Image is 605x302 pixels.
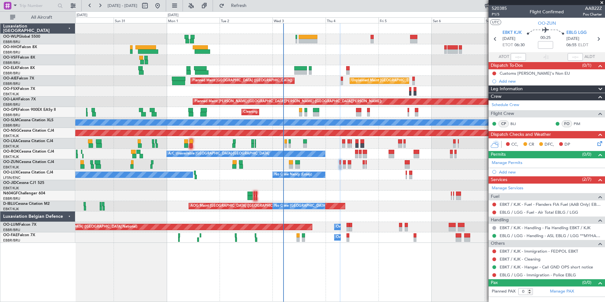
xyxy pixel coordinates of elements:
div: No Crew Nancy (Essey) [274,170,312,179]
a: EBKT/KJK [3,144,19,149]
a: OO-FAEFalcon 7X [3,233,35,237]
a: Manage Services [492,185,523,192]
span: Dispatch To-Dos [491,62,523,69]
div: Fri 5 [378,17,431,23]
a: Manage PAX [550,288,574,295]
a: EBKT/KJK [3,92,19,97]
div: Customs [PERSON_NAME]'s Non EU [500,71,570,76]
span: [DATE] [502,36,515,42]
div: CP [498,120,509,127]
a: EBKT / KJK - Immigration - FEDPOL EBKT [500,249,578,254]
div: AOG Maint [GEOGRAPHIC_DATA] ([GEOGRAPHIC_DATA] National) [190,201,300,211]
div: Sun 31 [114,17,166,23]
a: LFSN/ENC [3,175,21,180]
div: Add new [499,79,602,84]
span: Fuel [491,193,499,200]
span: 06:55 [566,42,577,48]
span: EBLG LGG [566,30,587,36]
span: OO-SLM [3,118,18,122]
a: D-IBLUCessna Citation M2 [3,202,50,206]
a: EBBR/BRU [3,196,20,201]
span: OO-VSF [3,56,18,60]
div: Thu 4 [326,17,378,23]
div: Wed 3 [272,17,325,23]
div: Sun 7 [484,17,537,23]
span: Pos Charter [583,12,602,17]
span: CR [529,142,534,148]
div: Planned Maint [GEOGRAPHIC_DATA] ([GEOGRAPHIC_DATA]) [192,76,292,85]
span: Refresh [226,3,252,8]
a: EBBR/BRU [3,113,20,117]
div: No Crew [GEOGRAPHIC_DATA] ([GEOGRAPHIC_DATA] National) [274,201,380,211]
div: Tue 2 [220,17,272,23]
a: OO-GPEFalcon 900EX EASy II [3,108,56,112]
span: OO-ROK [3,150,19,154]
button: Refresh [216,1,254,11]
span: All Aircraft [16,15,67,20]
span: Flight Crew [491,110,514,117]
span: OO-ELK [3,66,17,70]
input: Trip Number [19,1,56,10]
div: [DATE] [77,13,87,18]
span: OO-GPE [3,108,18,112]
div: Add new [499,169,602,175]
a: EBBR/BRU [3,123,20,128]
a: EBLG / LGG - Immigration - Police EBLG [500,272,576,278]
span: D-IBLU [3,202,16,206]
div: Mon 1 [167,17,220,23]
span: ATOT [499,54,509,60]
span: OO-ZUN [538,20,556,27]
span: OO-FSX [3,87,18,91]
input: --:-- [511,53,526,61]
a: OO-LUXCessna Citation CJ4 [3,171,53,174]
div: [DATE] [168,13,178,18]
a: OO-AIEFalcon 7X [3,77,34,80]
span: DP [564,142,570,148]
a: EBKT/KJK [3,165,19,170]
span: ALDT [584,54,595,60]
button: All Aircraft [7,12,69,22]
label: Planned PAX [492,288,515,295]
a: EBKT / KJK - Fuel - Flanders FIA Fuel (AAB Only) EBKT / KJK [500,202,602,207]
span: OO-LXA [3,139,18,143]
a: OO-ZUNCessna Citation CJ4 [3,160,54,164]
a: OO-LUMFalcon 7X [3,223,36,227]
div: Planned Maint [GEOGRAPHIC_DATA] ([GEOGRAPHIC_DATA] National) [23,222,137,232]
span: 00:25 [540,35,551,41]
div: Flight Confirmed [530,9,564,15]
a: N604GFChallenger 604 [3,192,45,195]
a: OO-SLMCessna Citation XLS [3,118,53,122]
a: OO-ELKFalcon 8X [3,66,35,70]
div: Sat 6 [432,17,484,23]
span: ETOT [502,42,513,48]
div: Unplanned Maint [GEOGRAPHIC_DATA] ([GEOGRAPHIC_DATA] National) [352,76,471,85]
a: OO-JIDCessna CJ1 525 [3,181,44,185]
span: [DATE] [566,36,579,42]
span: OO-HHO [3,45,20,49]
a: OO-ROKCessna Citation CJ4 [3,150,54,154]
span: OO-NSG [3,129,19,133]
span: DFC, [545,142,554,148]
a: OO-NSGCessna Citation CJ4 [3,129,54,133]
a: EBKT/KJK [3,186,19,191]
span: [DATE] - [DATE] [108,3,137,9]
a: EBBR/BRU [3,81,20,86]
span: (0/0) [582,279,591,286]
div: A/C Unavailable [GEOGRAPHIC_DATA]-[GEOGRAPHIC_DATA] [168,149,269,159]
span: Permits [491,151,506,158]
div: Planned Maint [PERSON_NAME]-[GEOGRAPHIC_DATA][PERSON_NAME] ([GEOGRAPHIC_DATA][PERSON_NAME]) [195,97,382,106]
span: Others [491,240,505,247]
div: Owner Melsbroek Air Base [336,233,379,242]
a: EBBR/BRU [3,60,20,65]
span: 06:30 [515,42,525,48]
span: OO-ZUN [3,160,19,164]
a: EBKT/KJK [3,134,19,138]
a: OO-LXACessna Citation CJ4 [3,139,53,143]
a: OO-WLPGlobal 5500 [3,35,40,39]
button: UTC [490,19,501,25]
div: Owner Melsbroek Air Base [336,222,379,232]
a: OO-LAHFalcon 7X [3,98,36,101]
span: AAB22Z [583,5,602,12]
span: OO-FAE [3,233,18,237]
a: EBBR/BRU [3,50,20,55]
